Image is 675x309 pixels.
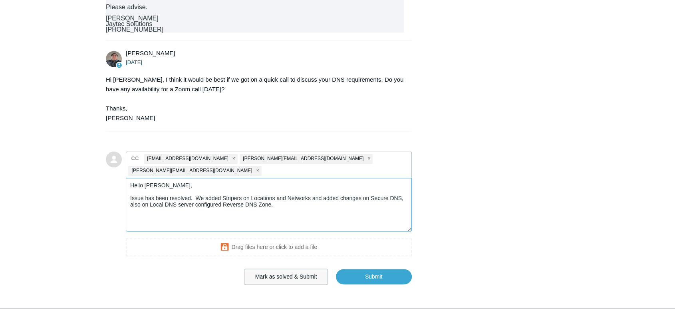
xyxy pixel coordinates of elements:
[106,75,404,123] div: Hi [PERSON_NAME], I think it would be best if we got on a quick call to discuss your DNS requirem...
[106,21,404,27] div: Jaytec Solutions
[106,4,404,10] div: Please advise.
[131,152,139,165] label: CC
[126,59,142,65] time: 09/22/2025, 11:29
[106,16,404,21] div: [PERSON_NAME]
[232,154,235,163] span: close
[244,269,328,285] button: Mark as solved & Submit
[256,166,259,175] span: close
[126,50,175,56] span: Matt Robinson
[126,178,412,232] textarea: Add your reply
[336,269,412,284] input: Submit
[132,166,252,175] span: [PERSON_NAME][EMAIL_ADDRESS][DOMAIN_NAME]
[367,154,370,163] span: close
[147,154,228,163] span: [EMAIL_ADDRESS][DOMAIN_NAME]
[243,154,363,163] span: [PERSON_NAME][EMAIL_ADDRESS][DOMAIN_NAME]
[106,27,404,32] div: [PHONE_NUMBER]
